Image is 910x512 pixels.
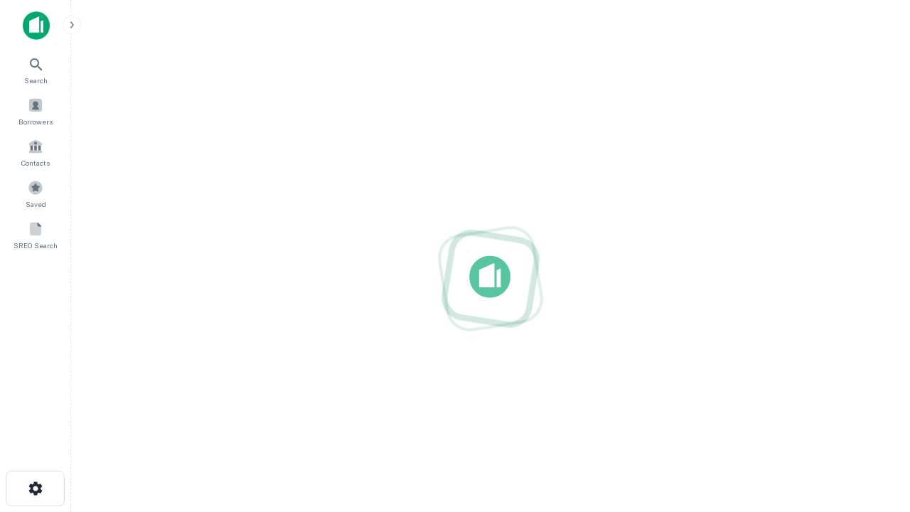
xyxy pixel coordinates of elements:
img: capitalize-icon.png [23,11,50,40]
span: Search [24,75,48,86]
iframe: Chat Widget [839,353,910,421]
a: Contacts [4,133,67,171]
span: Borrowers [18,116,53,127]
a: Borrowers [4,92,67,130]
span: Saved [26,198,46,210]
a: SREO Search [4,215,67,254]
span: SREO Search [14,240,58,251]
a: Search [4,50,67,89]
a: Saved [4,174,67,213]
span: Contacts [21,157,50,169]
